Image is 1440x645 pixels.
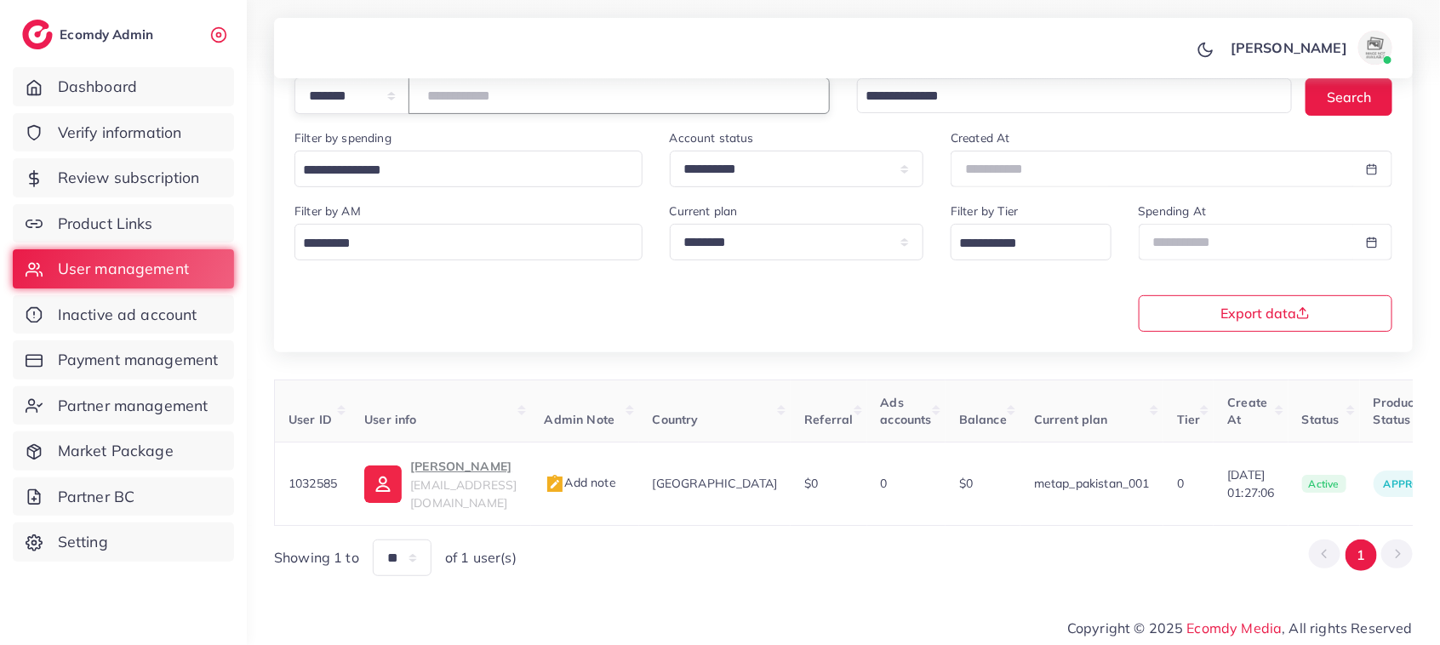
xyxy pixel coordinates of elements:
[881,395,932,427] span: Ads accounts
[58,531,108,553] span: Setting
[60,26,157,43] h2: Ecomdy Admin
[58,167,200,189] span: Review subscription
[289,412,332,427] span: User ID
[364,456,517,511] a: [PERSON_NAME][EMAIL_ADDRESS][DOMAIN_NAME]
[58,258,189,280] span: User management
[13,113,234,152] a: Verify information
[951,203,1018,220] label: Filter by Tier
[22,20,53,49] img: logo
[653,476,778,491] span: [GEOGRAPHIC_DATA]
[58,76,137,98] span: Dashboard
[951,224,1111,260] div: Search for option
[58,304,197,326] span: Inactive ad account
[1309,539,1413,571] ul: Pagination
[13,522,234,562] a: Setting
[653,412,699,427] span: Country
[364,412,416,427] span: User info
[959,476,973,491] span: $0
[959,412,1007,427] span: Balance
[1302,475,1346,494] span: active
[297,231,620,257] input: Search for option
[13,477,234,517] a: Partner BC
[670,129,754,146] label: Account status
[1302,412,1340,427] span: Status
[1067,618,1413,638] span: Copyright © 2025
[1221,31,1399,65] a: [PERSON_NAME]avatar
[545,474,565,494] img: admin_note.cdd0b510.svg
[1346,539,1377,571] button: Go to page 1
[13,249,234,288] a: User management
[545,475,616,490] span: Add note
[410,456,517,477] p: [PERSON_NAME]
[881,476,888,491] span: 0
[22,20,157,49] a: logoEcomdy Admin
[1306,78,1392,115] button: Search
[13,204,234,243] a: Product Links
[1139,295,1393,332] button: Export data
[58,395,209,417] span: Partner management
[13,386,234,425] a: Partner management
[545,412,615,427] span: Admin Note
[410,477,517,510] span: [EMAIL_ADDRESS][DOMAIN_NAME]
[445,548,517,568] span: of 1 user(s)
[1374,395,1419,427] span: Product Status
[804,476,818,491] span: $0
[13,158,234,197] a: Review subscription
[1220,306,1310,320] span: Export data
[58,349,219,371] span: Payment management
[951,129,1010,146] label: Created At
[297,157,620,184] input: Search for option
[857,78,1292,113] div: Search for option
[1283,618,1413,638] span: , All rights Reserved
[294,203,361,220] label: Filter by AM
[294,224,643,260] div: Search for option
[804,412,853,427] span: Referral
[1139,203,1207,220] label: Spending At
[1227,395,1267,427] span: Create At
[294,129,391,146] label: Filter by spending
[953,231,1089,257] input: Search for option
[364,465,402,503] img: ic-user-info.36bf1079.svg
[58,122,182,144] span: Verify information
[1177,476,1184,491] span: 0
[13,295,234,334] a: Inactive ad account
[670,203,738,220] label: Current plan
[13,340,234,380] a: Payment management
[1034,412,1108,427] span: Current plan
[58,213,153,235] span: Product Links
[1227,466,1274,501] span: [DATE] 01:27:06
[274,548,359,568] span: Showing 1 to
[1358,31,1392,65] img: avatar
[1187,619,1283,636] a: Ecomdy Media
[13,431,234,471] a: Market Package
[58,440,174,462] span: Market Package
[289,476,337,491] span: 1032585
[1231,37,1347,58] p: [PERSON_NAME]
[294,151,643,187] div: Search for option
[13,67,234,106] a: Dashboard
[58,486,135,508] span: Partner BC
[1034,476,1150,491] span: metap_pakistan_001
[860,83,1270,110] input: Search for option
[1177,412,1201,427] span: Tier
